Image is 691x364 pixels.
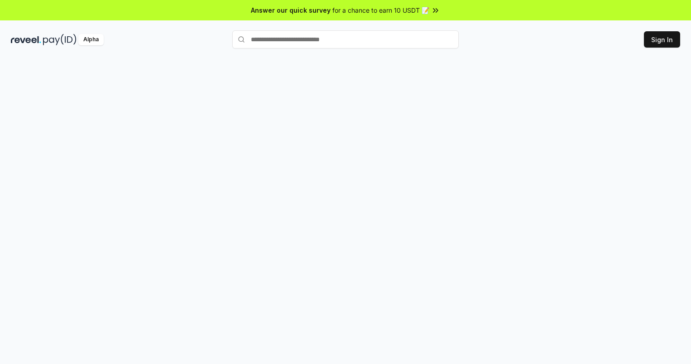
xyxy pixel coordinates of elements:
span: for a chance to earn 10 USDT 📝 [332,5,429,15]
div: Alpha [78,34,104,45]
img: reveel_dark [11,34,41,45]
button: Sign In [644,31,680,48]
span: Answer our quick survey [251,5,331,15]
img: pay_id [43,34,77,45]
